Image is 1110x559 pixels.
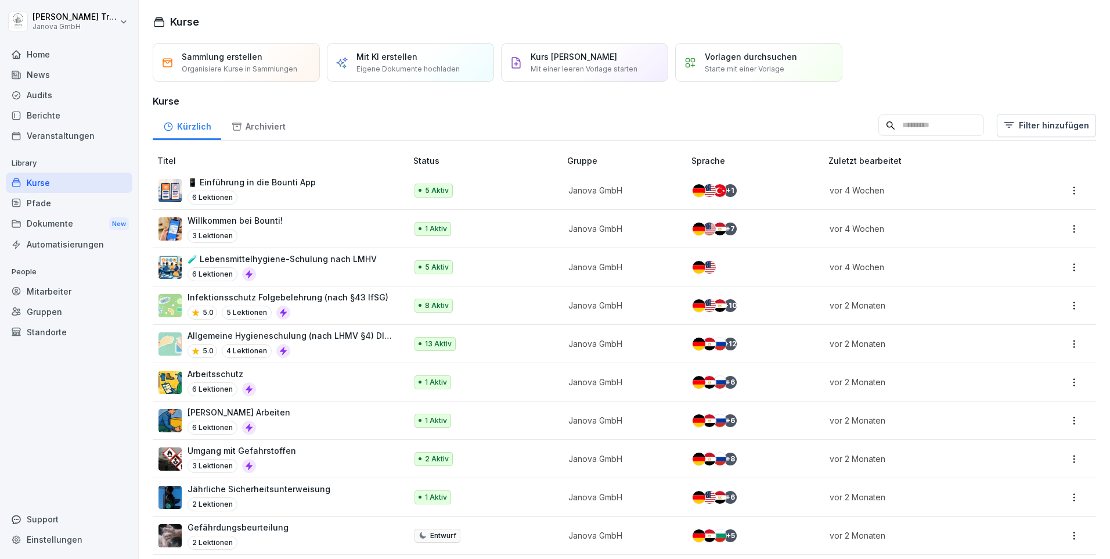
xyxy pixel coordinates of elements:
img: us.svg [703,184,716,197]
div: Standorte [6,322,132,342]
p: 2 Aktiv [425,454,449,464]
p: vor 2 Monaten [830,299,1014,311]
img: us.svg [703,491,716,504]
p: Willkommen bei Bounti! [188,214,283,227]
div: Veranstaltungen [6,126,132,146]
p: 5.0 [203,346,214,356]
img: ro33qf0i8ndaw7nkfv0stvse.png [158,447,182,471]
p: 3 Lektionen [188,229,237,243]
a: News [6,64,132,85]
div: + 12 [724,338,737,350]
p: Infektionsschutz Folgebelehrung (nach §43 IfSG) [188,291,388,303]
img: ns5fm27uu5em6705ixom0yjt.png [158,409,182,432]
p: Eigene Dokumente hochladen [356,64,460,74]
p: Gefährdungsbeurteilung [188,521,289,533]
img: nnjcsz1u2a43td4lvr9683dg.png [158,524,182,547]
img: ru.svg [713,376,726,389]
div: + 10 [724,299,737,312]
p: Janova GmbH [568,184,673,196]
a: Automatisierungen [6,234,132,255]
p: Starte mit einer Vorlage [705,64,784,74]
img: eg.svg [713,299,726,312]
button: Filter hinzufügen [997,114,1096,137]
p: vor 2 Monaten [830,414,1014,427]
img: eg.svg [703,453,716,465]
p: 13 Aktiv [425,339,452,349]
p: vor 2 Monaten [830,453,1014,465]
p: Janova GmbH [568,261,673,273]
p: Jährliche Sicherheitsunterweisung [188,483,330,495]
p: 5 Aktiv [425,262,449,273]
p: 5 Lektionen [222,306,272,320]
p: Entwurf [430,531,456,541]
a: Kurse [6,173,132,193]
p: 🧪 Lebensmittelhygiene-Schulung nach LMHV [188,253,377,265]
p: 1 Aktiv [425,224,447,234]
p: People [6,263,132,281]
div: Support [6,509,132,529]
a: Pfade [6,193,132,213]
img: mi2x1uq9fytfd6tyw03v56b3.png [158,179,182,202]
p: Janova GmbH [568,338,673,350]
a: Mitarbeiter [6,281,132,302]
p: Janova GmbH [33,23,117,31]
img: us.svg [703,299,716,312]
h1: Kurse [170,14,199,30]
p: 6 Lektionen [188,267,237,281]
div: + 6 [724,376,737,389]
h3: Kurse [153,94,1096,108]
img: lexopoti9mm3ayfs08g9aag0.png [158,486,182,509]
img: ru.svg [713,338,726,350]
div: + 6 [724,491,737,504]
p: 1 Aktiv [425,492,447,503]
img: de.svg [693,376,705,389]
p: [PERSON_NAME] Trautmann [33,12,117,22]
img: eg.svg [713,223,726,235]
img: tr.svg [713,184,726,197]
div: New [109,217,129,231]
p: Sammlung erstellen [182,51,262,63]
p: Organisiere Kurse in Sammlungen [182,64,297,74]
div: Einstellungen [6,529,132,550]
p: Mit einer leeren Vorlage starten [531,64,637,74]
img: xh3bnih80d1pxcetv9zsuevg.png [158,217,182,241]
p: 2 Lektionen [188,536,237,550]
p: vor 2 Monaten [830,529,1014,542]
div: + 5 [724,529,737,542]
p: Arbeitsschutz [188,368,256,380]
a: Berichte [6,105,132,126]
img: ru.svg [713,414,726,427]
p: Vorlagen durchsuchen [705,51,797,63]
p: Janova GmbH [568,414,673,427]
img: de.svg [693,223,705,235]
img: eg.svg [703,414,716,427]
img: eg.svg [703,338,716,350]
img: eg.svg [713,491,726,504]
img: ru.svg [713,453,726,465]
p: 5.0 [203,307,214,318]
a: Gruppen [6,302,132,322]
a: Audits [6,85,132,105]
img: de.svg [693,299,705,312]
img: us.svg [703,261,716,274]
img: gxsnf7ygjsfsmxd96jxi4ufn.png [158,332,182,356]
a: Kürzlich [153,110,221,140]
p: 1 Aktiv [425,377,447,388]
div: + 1 [724,184,737,197]
img: bgsrfyvhdm6180ponve2jajk.png [158,371,182,394]
p: 1 Aktiv [425,415,447,426]
a: Archiviert [221,110,295,140]
img: bg.svg [713,529,726,542]
p: Mit KI erstellen [356,51,417,63]
img: de.svg [693,529,705,542]
p: Janova GmbH [568,299,673,311]
p: vor 4 Wochen [830,184,1014,196]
